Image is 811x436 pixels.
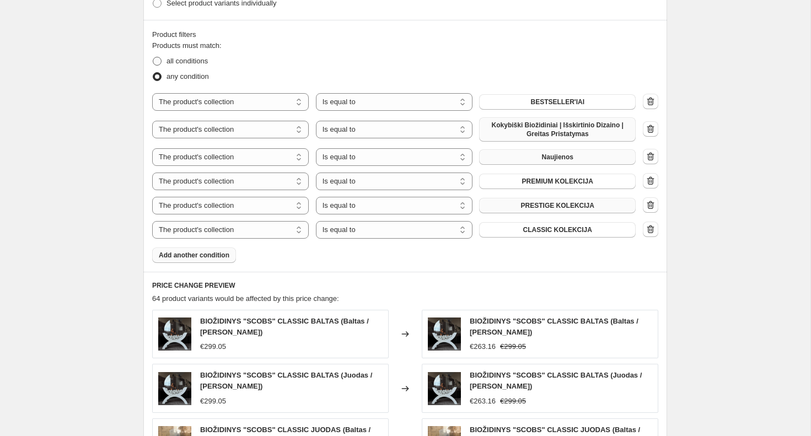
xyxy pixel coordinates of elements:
[521,201,594,210] span: PRESTIGE KOLEKCIJA
[428,317,461,351] img: 1_867510d9-0cdc-4780-a1ea-efa3bbf9abae_80x.png
[470,342,496,351] span: €263.16
[152,41,222,50] span: Products must match:
[479,94,636,110] button: BESTSELLER'IAI
[542,153,573,162] span: Naujienos
[200,371,372,390] span: BIOŽIDINYS "SCOBS" CLASSIC BALTAS (Juodas / [PERSON_NAME])
[500,342,526,351] span: €299.05
[479,174,636,189] button: PREMIUM KOLEKCIJA
[152,247,236,263] button: Add another condition
[152,29,658,40] div: Product filters
[152,281,658,290] h6: PRICE CHANGE PREVIEW
[158,372,191,405] img: 1_867510d9-0cdc-4780-a1ea-efa3bbf9abae_80x.png
[200,317,369,336] span: BIOŽIDINYS "SCOBS" CLASSIC BALTAS (Baltas / [PERSON_NAME])
[522,177,593,186] span: PREMIUM KOLEKCIJA
[200,342,226,351] span: €299.05
[479,149,636,165] button: Naujienos
[479,222,636,238] button: CLASSIC KOLEKCIJA
[470,397,496,405] span: €263.16
[479,117,636,142] button: Kokybiški Biožidiniai | Išskirtinio Dizaino | Greitas Pristatymas
[158,317,191,351] img: 1_867510d9-0cdc-4780-a1ea-efa3bbf9abae_80x.png
[428,372,461,405] img: 1_867510d9-0cdc-4780-a1ea-efa3bbf9abae_80x.png
[167,72,209,80] span: any condition
[470,371,642,390] span: BIOŽIDINYS "SCOBS" CLASSIC BALTAS (Juodas / [PERSON_NAME])
[531,98,585,106] span: BESTSELLER'IAI
[200,397,226,405] span: €299.05
[523,225,592,234] span: CLASSIC KOLEKCIJA
[500,397,526,405] span: €299.05
[486,121,629,138] span: Kokybiški Biožidiniai | Išskirtinio Dizaino | Greitas Pristatymas
[159,251,229,260] span: Add another condition
[152,294,339,303] span: 64 product variants would be affected by this price change:
[167,57,208,65] span: all conditions
[479,198,636,213] button: PRESTIGE KOLEKCIJA
[470,317,638,336] span: BIOŽIDINYS "SCOBS" CLASSIC BALTAS (Baltas / [PERSON_NAME])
